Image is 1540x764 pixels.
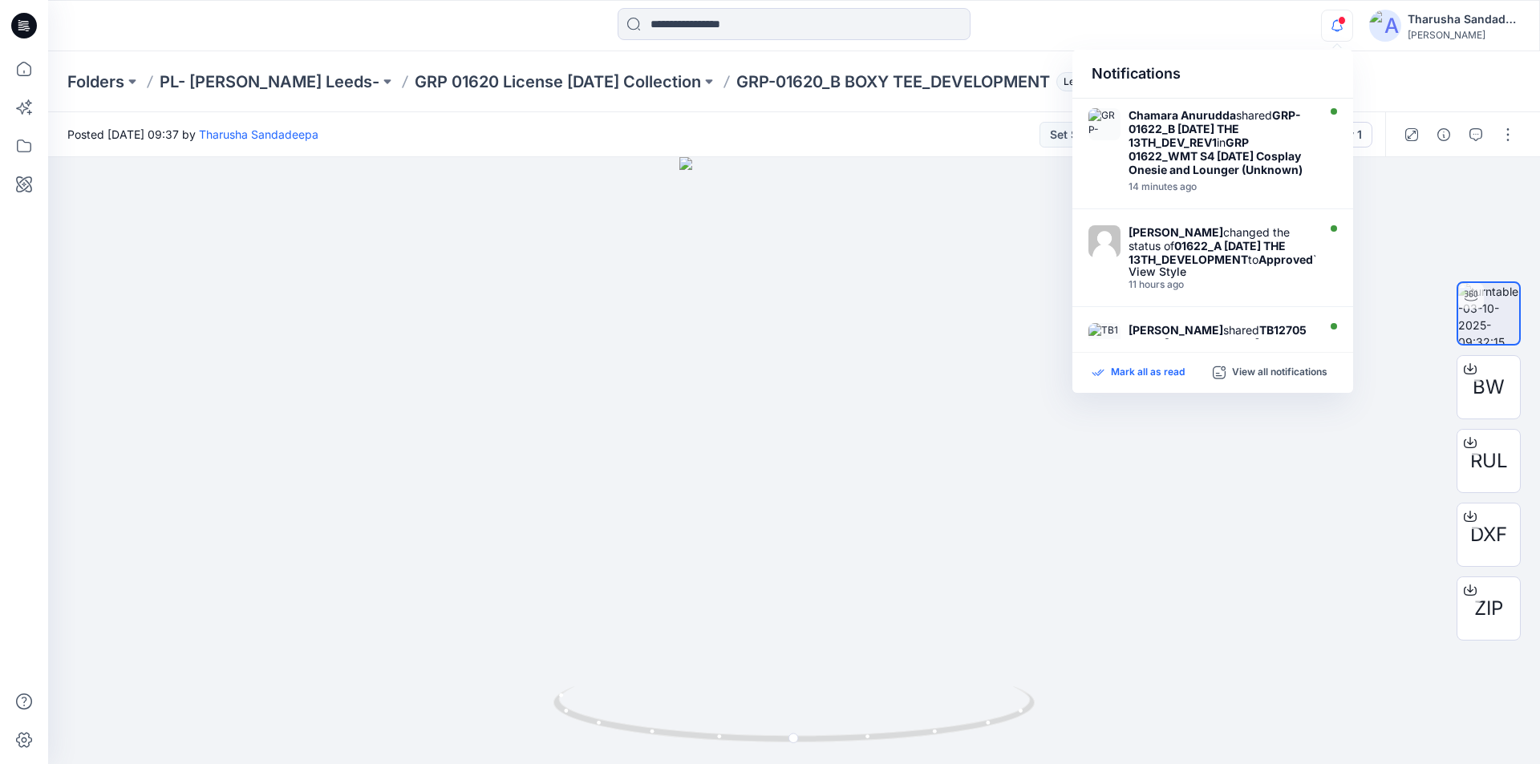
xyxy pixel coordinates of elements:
[1129,108,1301,149] strong: GRP-01622_B [DATE] THE 13TH_DEV_REV1
[67,71,124,93] a: Folders
[1129,225,1317,266] div: changed the status of to `
[1129,323,1313,364] div: shared in
[415,71,701,93] a: GRP 01620 License [DATE] Collection
[1258,253,1313,266] strong: Approved
[1408,29,1520,41] div: [PERSON_NAME]
[1088,108,1121,140] img: GRP-01622_B FRIDAY THE 13TH_DEV_REV1
[1129,323,1307,350] strong: TB12705 REV1
[1369,10,1401,42] img: avatar
[67,126,318,143] span: Posted [DATE] 09:37 by
[1129,323,1223,337] strong: [PERSON_NAME]
[1129,239,1286,266] strong: 01622_A [DATE] THE 13TH_DEVELOPMENT
[1129,135,1303,176] strong: GRP 01622_WMT S4 [DATE] Cosplay Onesie and Lounger (Unknown)
[1470,447,1508,475] span: RUL
[1431,122,1457,148] button: Details
[1473,373,1505,402] span: BW
[1474,594,1503,623] span: ZIP
[1088,323,1121,355] img: TB12705 REV1
[1111,366,1185,380] p: Mark all as read
[1129,279,1317,290] div: Friday, October 03, 2025 16:13
[1129,108,1313,176] div: shared in
[1129,266,1317,277] div: View Style
[1232,366,1327,380] p: View all notifications
[1129,337,1296,364] strong: [PERSON_NAME] Men's [DATE] (Unknown)
[1056,72,1130,91] span: Legacy Style
[1129,108,1236,122] strong: Chamara Anurudda
[199,127,318,141] a: Tharusha Sandadeepa
[1129,181,1313,192] div: Saturday, October 04, 2025 03:07
[1072,50,1353,99] div: Notifications
[160,71,379,93] a: PL- [PERSON_NAME] Leeds-
[1050,71,1130,93] button: Legacy Style
[1470,520,1507,549] span: DXF
[1088,225,1121,257] img: Alexandra Medina
[1458,283,1519,344] img: turntable-03-10-2025-09:32:15
[1408,10,1520,29] div: Tharusha Sandadeepa
[1129,225,1223,239] strong: [PERSON_NAME]
[736,71,1050,93] p: GRP-01620_B BOXY TEE_DEVELOPMENT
